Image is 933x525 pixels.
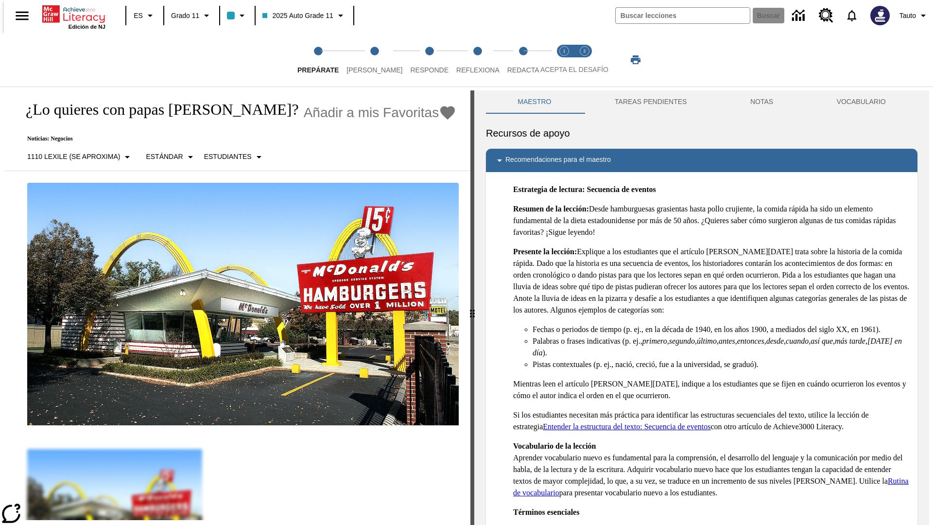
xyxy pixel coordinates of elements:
button: Tipo de apoyo, Estándar [142,148,200,166]
span: ES [134,11,143,21]
span: Grado 11 [171,11,199,21]
button: El color de la clase es azul claro. Cambiar el color de la clase. [223,7,252,24]
a: Entender la estructura del texto: Secuencia de eventos [543,422,710,431]
div: activity [474,90,929,525]
span: Añadir a mis Favoritas [304,105,439,121]
a: Notificaciones [839,3,864,28]
strong: Estrategia de lectura: Secuencia de eventos [513,185,656,193]
span: ACEPTA EL DESAFÍO [540,66,608,73]
strong: Vocabulario de la lección [513,442,596,450]
h6: Recursos de apoyo [486,125,917,141]
div: Portada [42,3,105,30]
h1: ¿Lo quieres con papas [PERSON_NAME]? [16,101,299,119]
button: Lenguaje: ES, Selecciona un idioma [129,7,160,24]
strong: Resumen de la lección: [513,205,589,213]
li: Palabras o frases indicativas (p. ej., , , , , , , , , , ). [533,335,910,359]
button: Acepta el desafío lee step 1 of 2 [550,33,578,87]
img: Uno de los primeros locales de McDonald's, con el icónico letrero rojo y los arcos amarillos. [27,183,459,426]
li: Pistas contextuales (p. ej., nació, creció, fue a la universidad, se graduó). [533,359,910,370]
p: Si los estudiantes necesitan más práctica para identificar las estructuras secuenciales del texto... [513,409,910,433]
text: 2 [583,49,586,53]
p: Mientras leen el artículo [PERSON_NAME][DATE], indique a los estudiantes que se fijen en cuándo o... [513,378,910,402]
strong: Términos esenciales [513,508,579,516]
strong: Presente la lección: [513,247,577,256]
button: NOTAS [719,90,805,114]
button: Prepárate step 1 of 5 [290,33,346,87]
button: Acepta el desafío contesta step 2 of 2 [570,33,599,87]
em: así que [811,337,833,345]
button: Maestro [486,90,583,114]
p: Aprender vocabulario nuevo es fundamental para la comprensión, el desarrollo del lenguaje y la co... [513,440,910,499]
button: Clase: 2025 Auto Grade 11, Selecciona una clase [259,7,350,24]
div: Recomendaciones para el maestro [486,149,917,172]
em: desde [766,337,784,345]
p: Noticias: Negocios [16,135,456,142]
button: Perfil/Configuración [896,7,933,24]
div: Pulsa la tecla de intro o la barra espaciadora y luego presiona las flechas de derecha e izquierd... [470,90,474,525]
span: Responde [410,66,449,74]
p: Explique a los estudiantes que el artículo [PERSON_NAME][DATE] trata sobre la historia de la comi... [513,246,910,316]
button: Imprimir [620,51,651,69]
p: 1110 Lexile (Se aproxima) [27,152,120,162]
button: Redacta step 5 of 5 [500,33,547,87]
span: 2025 Auto Grade 11 [262,11,333,21]
em: primero [642,337,667,345]
li: Fechas o periodos de tiempo (p. ej., en la década de 1940, en los años 1900, a mediados del siglo... [533,324,910,335]
button: Abrir el menú lateral [8,1,36,30]
button: VOCABULARIO [805,90,917,114]
a: Centro de recursos, Se abrirá en una pestaña nueva. [813,2,839,29]
button: Añadir a mis Favoritas - ¿Lo quieres con papas fritas? [304,104,457,121]
p: Recomendaciones para el maestro [505,155,611,166]
a: Centro de información [786,2,813,29]
button: Lee step 2 of 5 [339,33,410,87]
em: antes [719,337,735,345]
p: Estudiantes [204,152,252,162]
em: segundo [669,337,695,345]
img: Avatar [870,6,890,25]
span: Redacta [507,66,539,74]
div: Instructional Panel Tabs [486,90,917,114]
span: Edición de NJ [69,24,105,30]
em: entonces [737,337,764,345]
button: Grado: Grado 11, Elige un grado [167,7,216,24]
span: Reflexiona [456,66,500,74]
em: más tarde [835,337,865,345]
text: 1 [563,49,565,53]
em: cuando [786,337,809,345]
button: Seleccione Lexile, 1110 Lexile (Se aproxima) [23,148,137,166]
input: Buscar campo [616,8,750,23]
span: [PERSON_NAME] [346,66,402,74]
span: Prepárate [297,66,339,74]
button: Reflexiona step 4 of 5 [449,33,507,87]
p: Estándar [146,152,183,162]
p: Desde hamburguesas grasientas hasta pollo crujiente, la comida rápida ha sido un elemento fundame... [513,203,910,238]
button: Escoja un nuevo avatar [864,3,896,28]
span: Tauto [899,11,916,21]
button: Responde step 3 of 5 [402,33,456,87]
div: reading [4,90,470,520]
button: Seleccionar estudiante [200,148,269,166]
button: TAREAS PENDIENTES [583,90,719,114]
em: último [697,337,717,345]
